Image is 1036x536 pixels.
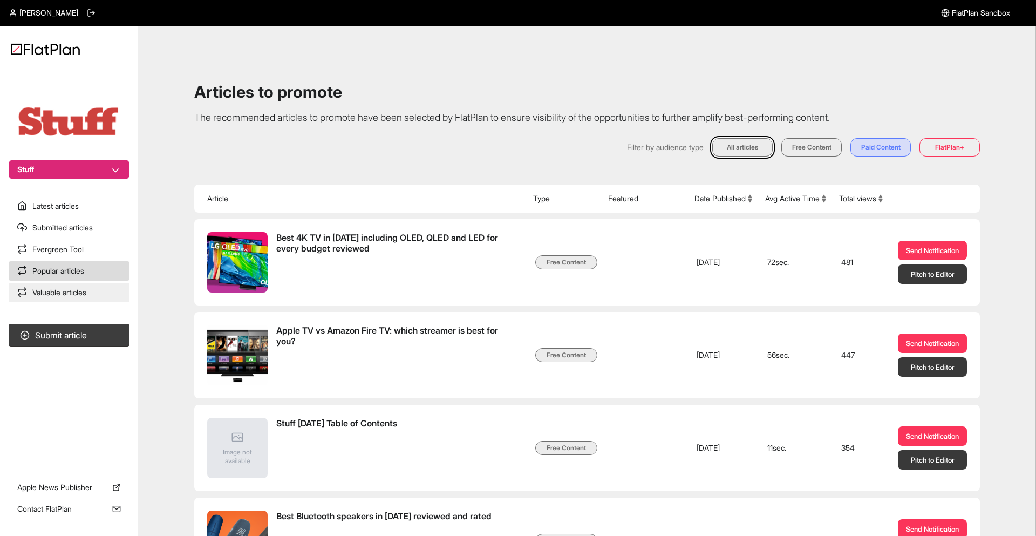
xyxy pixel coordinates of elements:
a: Contact FlatPlan [9,499,129,519]
span: Best 4K TV in [DATE] including OLED, QLED and LED for every budget reviewed [276,232,498,254]
button: Total views [839,193,883,204]
a: Valuable articles [9,283,129,302]
img: Best 4K TV in 2025 including OLED, QLED and LED for every budget reviewed [207,232,268,293]
button: Pitch to Editor [898,264,967,284]
span: Stuff September 2025 Table of Contents [276,418,397,478]
a: Best 4K TV in [DATE] including OLED, QLED and LED for every budget reviewed [207,232,518,293]
td: 354 [833,405,889,491]
button: Stuff [9,160,129,179]
th: Featured [602,185,688,213]
p: The recommended articles to promote have been selected by FlatPlan to ensure visibility of the op... [194,110,980,125]
button: FlatPlan+ [919,138,980,157]
td: 72 sec. [759,219,833,306]
h1: Articles to promote [194,82,980,101]
button: Date Published [694,193,752,204]
a: Apple TV vs Amazon Fire TV: which streamer is best for you? [207,325,518,385]
span: [PERSON_NAME] [19,8,78,18]
a: Send Notification [898,241,967,260]
td: 56 sec. [759,312,833,398]
a: Submitted articles [9,218,129,238]
button: Pitch to Editor [898,357,967,377]
span: Best 4K TV in 2025 including OLED, QLED and LED for every budget reviewed [276,232,518,293]
th: Type [527,185,602,213]
a: Latest articles [9,196,129,216]
a: [PERSON_NAME] [9,8,78,18]
a: Send Notification [898,334,967,353]
a: Evergreen Tool [9,240,129,259]
td: [DATE] [688,312,759,398]
img: Publication Logo [15,105,123,138]
span: Filter by audience type [627,142,704,153]
span: Image not available [214,448,261,465]
td: 11 sec. [759,405,833,491]
button: All articles [712,138,773,157]
a: Popular articles [9,261,129,281]
button: Submit article [9,324,129,347]
img: Logo [11,43,80,55]
button: Free Content [781,138,842,157]
span: Free Content [535,441,597,455]
a: Send Notification [898,426,967,446]
button: Avg Active Time [765,193,826,204]
td: 447 [833,312,889,398]
span: FlatPlan Sandbox [952,8,1010,18]
td: [DATE] [688,405,759,491]
td: 481 [833,219,889,306]
th: Article [194,185,527,213]
td: [DATE] [688,219,759,306]
span: Best Bluetooth speakers in [DATE] reviewed and rated [276,511,492,521]
img: Apple TV vs Amazon Fire TV: which streamer is best for you? [207,325,268,385]
span: Free Content [535,348,597,362]
button: Paid Content [850,138,911,157]
span: Apple TV vs Amazon Fire TV: which streamer is best for you? [276,325,518,385]
span: Free Content [535,255,597,269]
span: Apple TV vs Amazon Fire TV: which streamer is best for you? [276,325,498,347]
span: Stuff [DATE] Table of Contents [276,418,397,429]
a: Apple News Publisher [9,478,129,497]
button: Pitch to Editor [898,450,967,470]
